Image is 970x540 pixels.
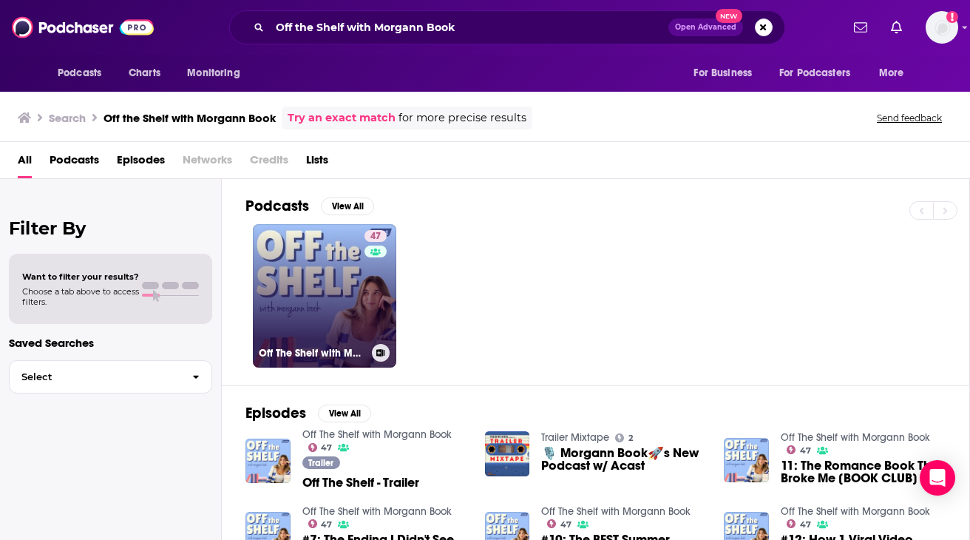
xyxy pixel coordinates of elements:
[683,59,770,87] button: open menu
[58,63,101,84] span: Podcasts
[306,148,328,178] a: Lists
[946,11,958,23] svg: Add a profile image
[872,112,946,124] button: Send feedback
[270,16,668,39] input: Search podcasts, credits, & more...
[245,197,309,215] h2: Podcasts
[104,111,276,125] h3: Off the Shelf with Morgann Book
[229,10,785,44] div: Search podcasts, credits, & more...
[321,522,332,528] span: 47
[800,522,811,528] span: 47
[926,11,958,44] img: User Profile
[22,271,139,282] span: Want to filter your results?
[370,229,381,244] span: 47
[302,505,452,518] a: Off The Shelf with Morgann Book
[117,148,165,178] a: Episodes
[885,15,908,40] a: Show notifications dropdown
[302,428,452,441] a: Off The Shelf with Morgann Book
[10,372,180,382] span: Select
[920,460,955,496] div: Open Intercom Messenger
[560,522,572,528] span: 47
[675,24,736,31] span: Open Advanced
[781,505,930,518] a: Off The Shelf with Morgann Book
[308,443,333,452] a: 47
[245,439,291,484] img: Off The Shelf - Trailer
[245,404,306,422] h2: Episodes
[183,148,232,178] span: Networks
[259,347,366,360] h3: Off The Shelf with Morgann Book
[800,448,811,454] span: 47
[781,459,946,485] a: 11: The Romance Book That Broke Me [BOOK CLUB]
[308,519,333,528] a: 47
[781,431,930,444] a: Off The Shelf with Morgann Book
[245,404,371,422] a: EpisodesView All
[9,360,212,394] button: Select
[541,431,609,444] a: Trailer Mixtape
[302,476,419,489] a: Off The Shelf - Trailer
[615,433,633,442] a: 2
[253,224,396,368] a: 47Off The Shelf with Morgann Book
[12,13,154,41] img: Podchaser - Follow, Share and Rate Podcasts
[18,148,32,178] a: All
[926,11,958,44] span: Logged in as BKusilek
[9,217,212,239] h2: Filter By
[119,59,169,87] a: Charts
[770,59,872,87] button: open menu
[547,519,572,528] a: 47
[693,63,752,84] span: For Business
[628,435,633,442] span: 2
[779,63,850,84] span: For Podcasters
[848,15,873,40] a: Show notifications dropdown
[129,63,160,84] span: Charts
[288,109,396,126] a: Try an exact match
[308,459,333,468] span: Trailer
[879,63,904,84] span: More
[398,109,526,126] span: for more precise results
[668,18,743,36] button: Open AdvancedNew
[926,11,958,44] button: Show profile menu
[869,59,923,87] button: open menu
[187,63,240,84] span: Monitoring
[724,438,769,483] img: 11: The Romance Book That Broke Me [BOOK CLUB]
[22,286,139,307] span: Choose a tab above to access filters.
[50,148,99,178] a: Podcasts
[9,336,212,350] p: Saved Searches
[49,111,86,125] h3: Search
[177,59,259,87] button: open menu
[321,198,374,215] button: View All
[541,447,706,472] a: 🎙️ Morgann Book🚀s New Podcast w/ Acast
[541,505,691,518] a: Off The Shelf with Morgann Book
[787,445,811,454] a: 47
[485,431,530,476] img: 🎙️ Morgann Book🚀s New Podcast w/ Acast
[716,9,742,23] span: New
[245,197,374,215] a: PodcastsView All
[321,445,332,451] span: 47
[250,148,288,178] span: Credits
[787,519,811,528] a: 47
[318,405,371,422] button: View All
[364,230,387,242] a: 47
[47,59,121,87] button: open menu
